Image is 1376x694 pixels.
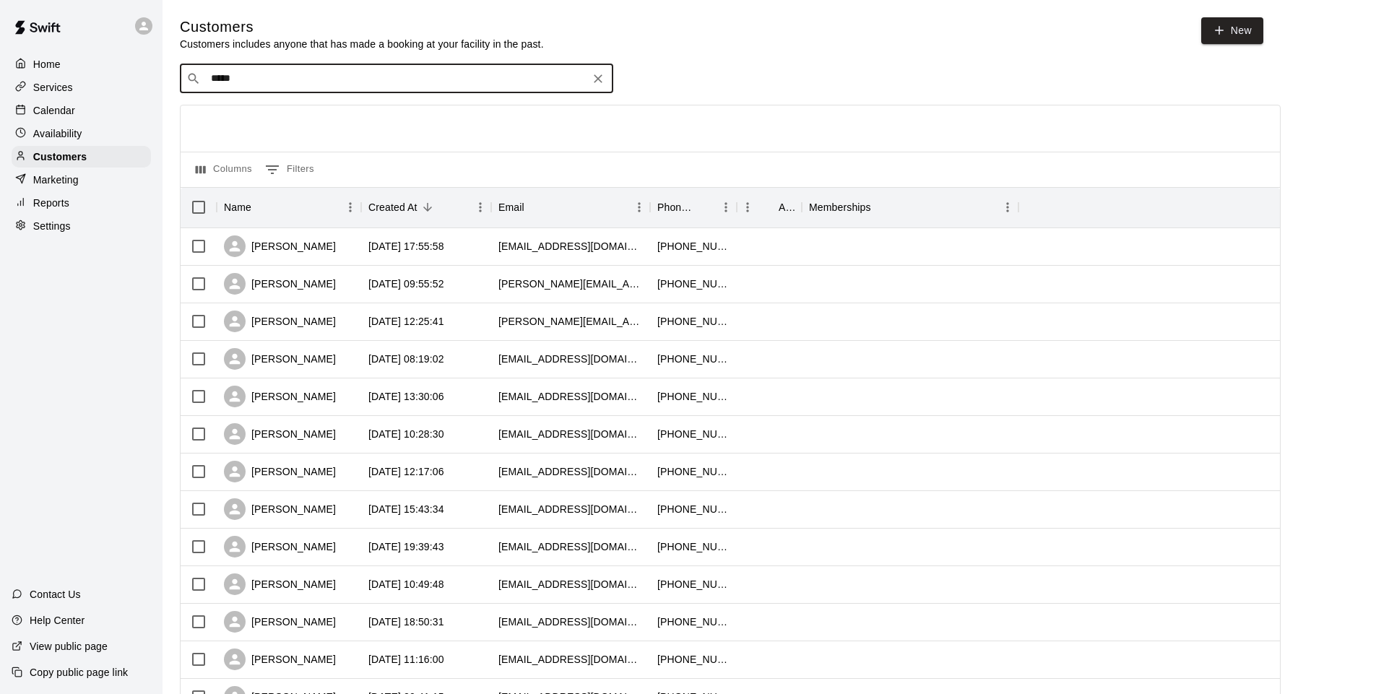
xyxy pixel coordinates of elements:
button: Menu [470,196,491,218]
a: Availability [12,123,151,144]
h5: Customers [180,17,544,37]
button: Select columns [192,158,256,181]
div: +17788355181 [657,239,730,253]
div: 2025-07-24 17:55:58 [368,239,444,253]
div: nina.fang277@gmail.com [498,239,643,253]
div: Created At [361,187,491,227]
button: Show filters [261,158,318,181]
div: Search customers by name or email [180,64,613,93]
p: Customers includes anyone that has made a booking at your facility in the past. [180,37,544,51]
div: Phone Number [650,187,737,227]
p: Marketing [33,173,79,187]
button: Sort [251,197,272,217]
div: 2025-06-27 10:28:30 [368,427,444,441]
div: nancyielts2008@gmail.com [498,464,643,479]
div: 2025-06-25 12:17:06 [368,464,444,479]
div: rmcdermott01@gmail.com [498,577,643,591]
div: 2025-06-21 10:49:48 [368,577,444,591]
button: Sort [417,197,438,217]
div: 2025-06-30 13:30:06 [368,389,444,404]
button: Sort [524,197,545,217]
div: 2025-06-21 19:39:43 [368,539,444,554]
div: [PERSON_NAME] [224,461,336,482]
p: Copy public page link [30,665,128,680]
p: Reports [33,196,69,210]
a: Marketing [12,169,151,191]
div: randymck3@gmail.com [498,352,643,366]
div: +17789801717 [657,464,730,479]
a: Services [12,77,151,98]
div: [PERSON_NAME] [224,611,336,633]
a: Reports [12,192,151,214]
div: Created At [368,187,417,227]
div: +16048164224 [657,352,730,366]
p: View public page [30,639,108,654]
div: s_herman9@hotmail.com [498,615,643,629]
div: Name [217,187,361,227]
button: Menu [715,196,737,218]
p: Customers [33,149,87,164]
div: 2025-06-20 11:16:00 [368,652,444,667]
div: Email [491,187,650,227]
div: +16045006604 [657,577,730,591]
div: Age [779,187,795,227]
a: Home [12,53,151,75]
p: Contact Us [30,587,81,602]
button: Sort [871,197,891,217]
div: +16043078231 [657,652,730,667]
div: [PERSON_NAME] [224,498,336,520]
div: 2025-07-03 12:25:41 [368,314,444,329]
div: johalterry@gmail.com [498,427,643,441]
div: +17789995594 [657,502,730,516]
div: +16043091200 [657,389,730,404]
div: [PERSON_NAME] [224,649,336,670]
div: chad@chadco.ca [498,314,643,329]
a: Settings [12,215,151,237]
button: Sort [758,197,779,217]
div: 2025-07-03 08:19:02 [368,352,444,366]
div: odaughney8@gmail.com [498,539,643,554]
div: seanfalkenberg7@gmail.com [498,502,643,516]
div: +19054834816 [657,539,730,554]
p: Services [33,80,73,95]
a: New [1201,17,1263,44]
p: Help Center [30,613,85,628]
div: brewers98@hotmail.com [498,652,643,667]
div: 2025-06-22 15:43:34 [368,502,444,516]
button: Menu [737,196,758,218]
div: +17782295895 [657,277,730,291]
div: Name [224,187,251,227]
button: Menu [628,196,650,218]
div: [PERSON_NAME] [224,235,336,257]
div: [PERSON_NAME] [224,348,336,370]
div: [PERSON_NAME] [224,311,336,332]
a: Customers [12,146,151,168]
div: +16048667739 [657,427,730,441]
a: Calendar [12,100,151,121]
div: +16048396962 [657,314,730,329]
button: Menu [997,196,1018,218]
div: [PERSON_NAME] [224,423,336,445]
div: Memberships [809,187,871,227]
p: Availability [33,126,82,141]
div: 2025-06-20 18:50:31 [368,615,444,629]
div: [PERSON_NAME] [224,386,336,407]
div: [PERSON_NAME] [224,536,336,558]
button: Clear [588,69,608,89]
p: Settings [33,219,71,233]
div: [PERSON_NAME] [224,273,336,295]
div: davesmyth@telus.net [498,389,643,404]
div: Age [737,187,802,227]
p: Calendar [33,103,75,118]
button: Sort [695,197,715,217]
div: +16049922797 [657,615,730,629]
div: 2025-07-17 09:55:52 [368,277,444,291]
button: Menu [339,196,361,218]
div: Memberships [802,187,1018,227]
p: Home [33,57,61,71]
